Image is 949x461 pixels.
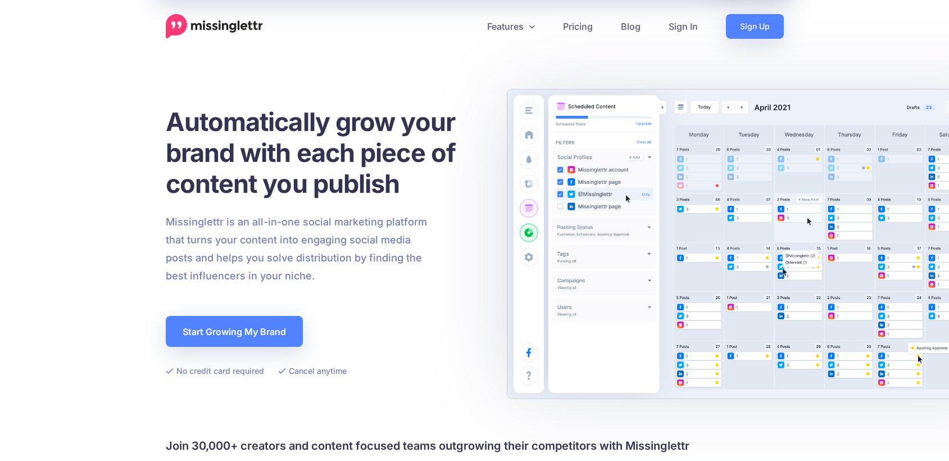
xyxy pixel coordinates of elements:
[655,14,712,39] a: Sign In
[726,14,784,39] a: Sign Up
[166,437,784,455] h4: Join 30,000+ creators and content focused teams outgrowing their competitors with Missinglettr
[166,316,303,347] a: Start Growing My Brand
[166,213,428,285] p: Missinglettr is an all-in-one social marketing platform that turns your content into engaging soc...
[473,14,549,39] a: Features
[607,14,655,39] a: Blog
[278,364,347,378] li: Cancel anytime
[166,14,263,39] a: Home
[166,106,483,199] h1: Automatically grow your brand with each piece of content you publish
[166,364,264,378] li: No credit card required
[549,14,607,39] a: Pricing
